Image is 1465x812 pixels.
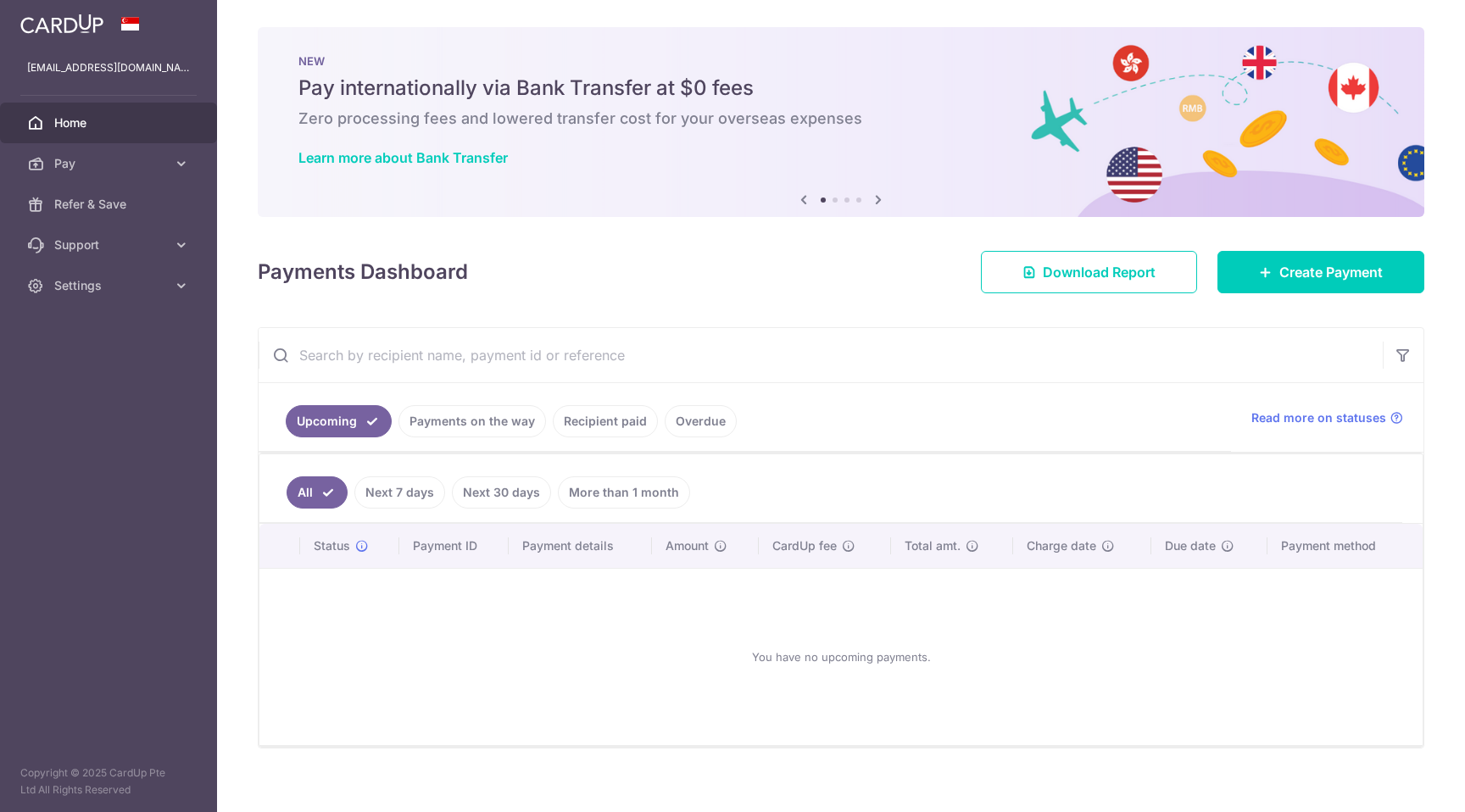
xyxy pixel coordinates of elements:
[1043,262,1156,282] span: Download Report
[1267,524,1423,568] th: Payment method
[54,236,166,253] span: Support
[1165,537,1216,554] span: Due date
[20,14,103,34] img: CardUp
[298,54,1384,68] p: NEW
[54,155,166,172] span: Pay
[258,257,468,287] h4: Payments Dashboard
[772,537,837,554] span: CardUp fee
[905,537,961,554] span: Total amt.
[1027,537,1096,554] span: Charge date
[1251,409,1386,426] span: Read more on statuses
[287,476,348,509] a: All
[509,524,651,568] th: Payment details
[398,405,546,437] a: Payments on the way
[258,27,1424,217] img: Bank transfer banner
[399,524,510,568] th: Payment ID
[298,75,1384,102] h5: Pay internationally via Bank Transfer at $0 fees
[981,251,1197,293] a: Download Report
[354,476,445,509] a: Next 7 days
[314,537,350,554] span: Status
[452,476,551,509] a: Next 30 days
[54,277,166,294] span: Settings
[665,405,737,437] a: Overdue
[298,149,508,166] a: Learn more about Bank Transfer
[1251,409,1403,426] a: Read more on statuses
[553,405,658,437] a: Recipient paid
[1279,262,1383,282] span: Create Payment
[666,537,709,554] span: Amount
[286,405,392,437] a: Upcoming
[54,114,166,131] span: Home
[259,328,1383,382] input: Search by recipient name, payment id or reference
[1217,251,1424,293] a: Create Payment
[54,196,166,213] span: Refer & Save
[27,59,190,76] p: [EMAIL_ADDRESS][DOMAIN_NAME]
[558,476,690,509] a: More than 1 month
[298,108,1384,129] h6: Zero processing fees and lowered transfer cost for your overseas expenses
[280,582,1402,731] div: You have no upcoming payments.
